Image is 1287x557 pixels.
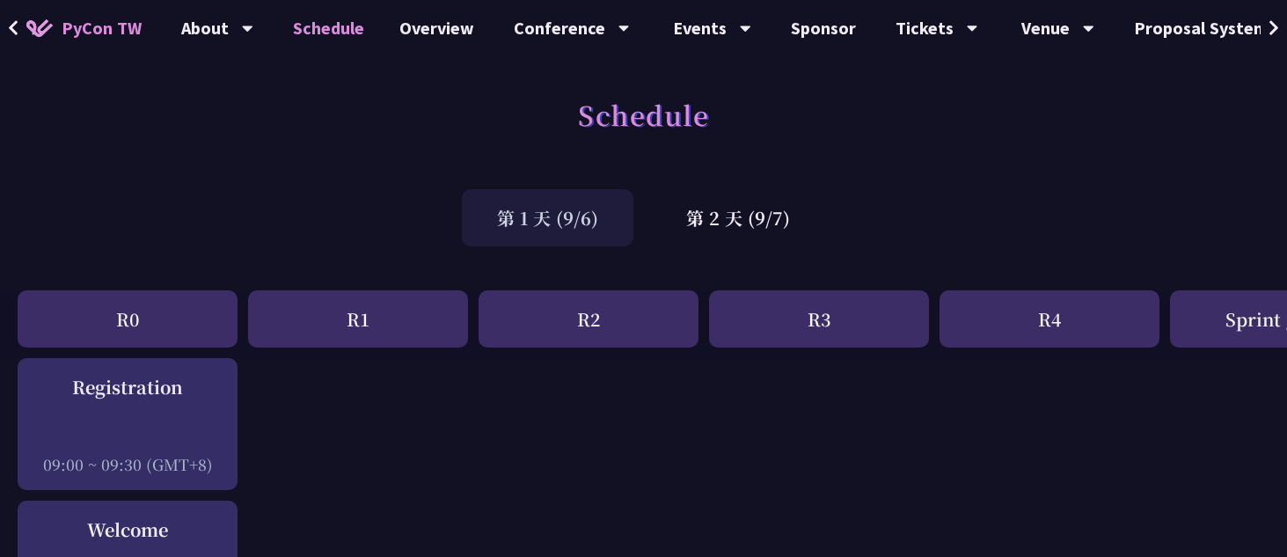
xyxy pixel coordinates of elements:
div: R2 [479,290,698,348]
h1: Schedule [578,88,709,141]
div: R4 [940,290,1159,348]
span: PyCon TW [62,15,142,41]
div: Welcome [26,517,229,543]
div: R0 [18,290,238,348]
img: Home icon of PyCon TW 2025 [26,19,53,37]
div: Registration [26,374,229,400]
div: 09:00 ~ 09:30 (GMT+8) [26,453,229,475]
a: PyCon TW [9,6,159,50]
div: R3 [709,290,929,348]
div: 第 2 天 (9/7) [651,189,825,246]
div: 第 1 天 (9/6) [462,189,633,246]
div: R1 [248,290,468,348]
